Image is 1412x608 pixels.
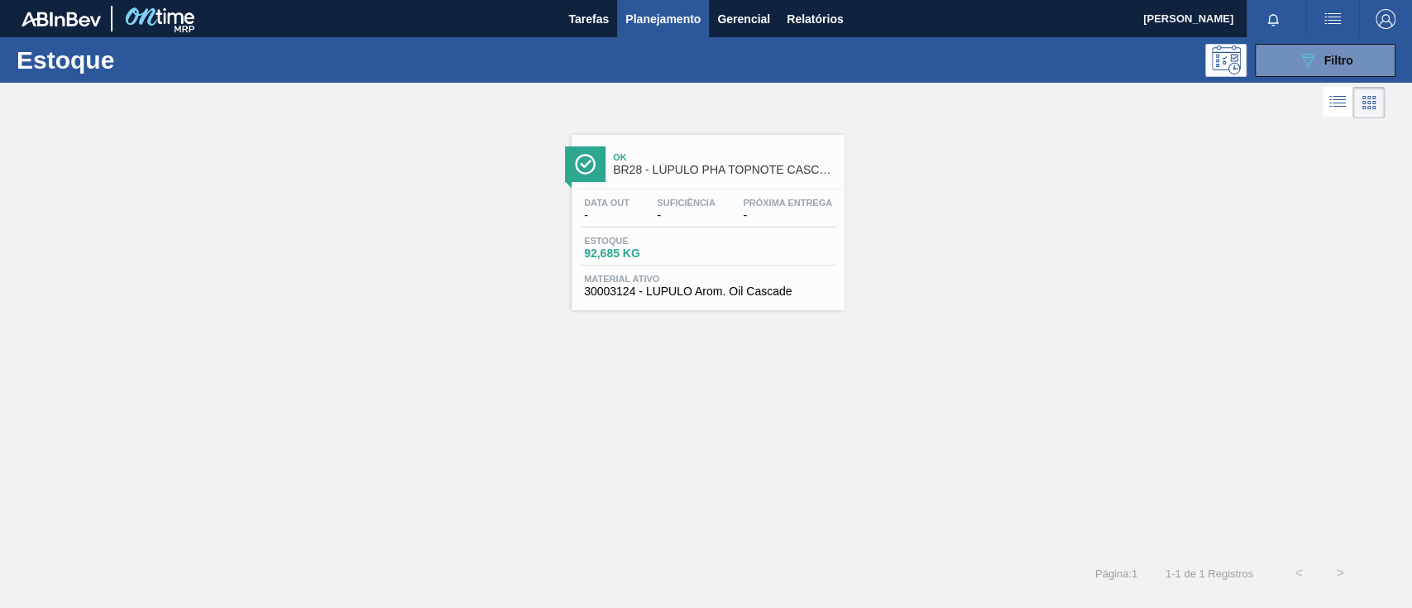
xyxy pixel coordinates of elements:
button: Filtro [1255,44,1395,77]
span: Próxima Entrega [743,198,832,208]
span: Relatórios [787,9,843,29]
span: Gerencial [717,9,770,29]
img: Ícone [575,154,596,175]
div: Pogramando: nenhum usuário selecionado [1205,44,1247,77]
div: Visão em Lista [1323,87,1353,118]
span: 1 - 1 de 1 Registros [1162,567,1253,580]
img: Logout [1376,9,1395,29]
span: Estoque [584,236,700,246]
span: Página : 1 [1095,567,1137,580]
h1: Estoque [17,50,259,69]
span: Data out [584,198,629,208]
span: - [743,209,832,222]
span: Ok [613,152,836,162]
button: > [1319,553,1361,594]
span: - [657,209,715,222]
button: Notificações [1247,7,1300,31]
span: Suficiência [657,198,715,208]
span: Tarefas [568,9,609,29]
span: - [584,209,629,222]
button: < [1278,553,1319,594]
span: Material ativo [584,274,832,284]
span: 92,685 KG [584,247,700,260]
img: userActions [1323,9,1343,29]
span: Planejamento [625,9,701,29]
span: 30003124 - LUPULO Arom. Oil Cascade [584,285,832,298]
a: ÍconeOkBR28 - LÚPULO PHA TOPNOTE CASCADEData out-Suficiência-Próxima Entrega-Estoque92,685 KGMate... [559,122,853,310]
img: TNhmsLtSVTkK8tSr43FrP2fwEKptu5GPRR3wAAAABJRU5ErkJggg== [22,12,101,26]
span: BR28 - LÚPULO PHA TOPNOTE CASCADE [613,164,836,176]
span: Filtro [1324,54,1353,67]
div: Visão em Cards [1353,87,1385,118]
